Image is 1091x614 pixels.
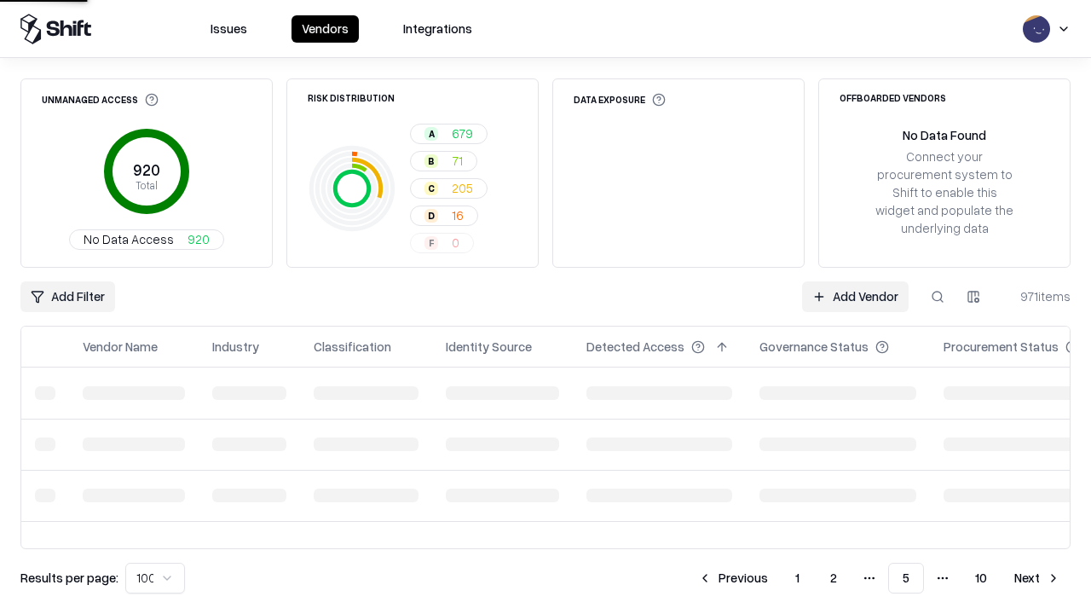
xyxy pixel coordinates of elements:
div: No Data Found [903,126,986,144]
button: Issues [200,15,257,43]
div: Unmanaged Access [42,93,159,107]
a: Add Vendor [802,281,909,312]
div: Classification [314,338,391,356]
div: Industry [212,338,259,356]
div: Data Exposure [574,93,666,107]
button: Integrations [393,15,482,43]
div: Procurement Status [944,338,1059,356]
div: A [424,127,438,141]
div: B [424,154,438,168]
div: D [424,209,438,223]
button: Next [1004,563,1071,594]
button: 1 [782,563,813,594]
span: 920 [188,230,210,248]
span: 205 [452,179,473,197]
tspan: Total [136,178,158,192]
span: 16 [452,206,464,224]
div: Offboarded Vendors [840,93,946,102]
button: C205 [410,178,488,199]
tspan: 920 [133,160,160,179]
button: A679 [410,124,488,144]
div: Governance Status [759,338,869,356]
button: Add Filter [20,281,115,312]
span: 71 [452,152,463,170]
span: 679 [452,125,473,142]
div: 971 items [1002,287,1071,305]
div: Risk Distribution [308,93,395,102]
button: Previous [688,563,778,594]
div: Detected Access [586,338,684,356]
button: B71 [410,151,477,171]
button: 10 [961,563,1001,594]
button: Vendors [292,15,359,43]
div: C [424,182,438,195]
button: 2 [817,563,851,594]
span: No Data Access [84,230,174,248]
button: D16 [410,206,478,226]
div: Identity Source [446,338,532,356]
nav: pagination [688,563,1071,594]
button: No Data Access920 [69,229,224,250]
div: Connect your procurement system to Shift to enable this widget and populate the underlying data [874,148,1015,238]
p: Results per page: [20,569,118,587]
button: 5 [888,563,924,594]
div: Vendor Name [83,338,158,356]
